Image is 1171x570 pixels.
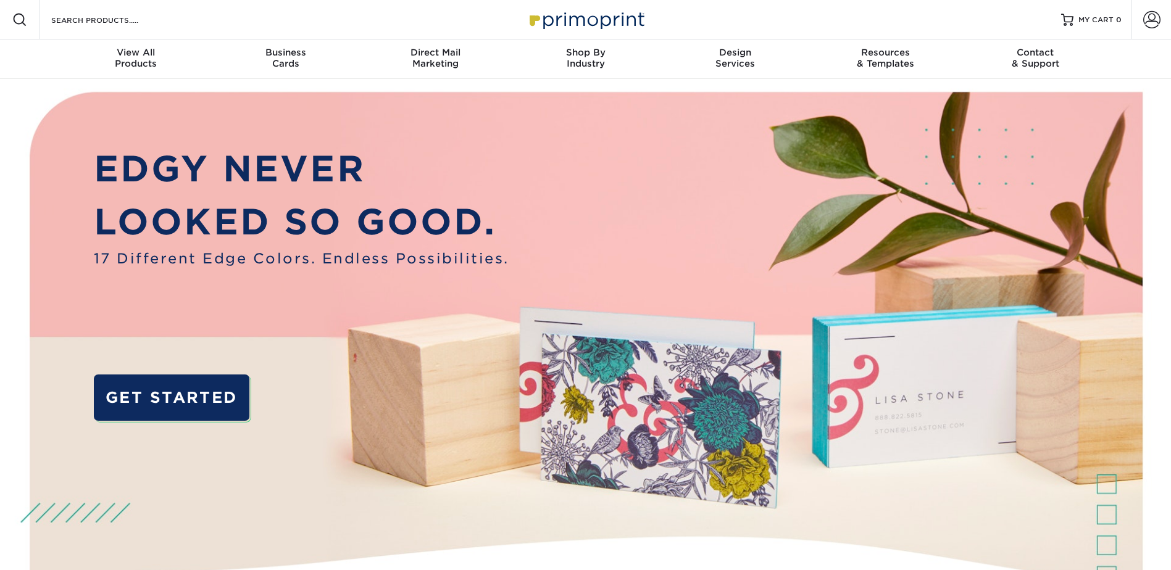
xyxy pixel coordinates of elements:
[94,142,509,195] p: EDGY NEVER
[360,47,510,69] div: Marketing
[510,47,661,69] div: Industry
[210,39,360,79] a: BusinessCards
[961,47,1111,58] span: Contact
[61,47,211,69] div: Products
[94,196,509,248] p: LOOKED SO GOOD.
[210,47,360,58] span: Business
[811,47,961,58] span: Resources
[510,39,661,79] a: Shop ByIndustry
[360,39,510,79] a: Direct MailMarketing
[510,47,661,58] span: Shop By
[661,47,811,58] span: Design
[50,12,170,27] input: SEARCH PRODUCTS.....
[61,47,211,58] span: View All
[661,47,811,69] div: Services
[210,47,360,69] div: Cards
[1078,15,1114,25] span: MY CART
[1116,15,1122,24] span: 0
[961,39,1111,79] a: Contact& Support
[94,374,249,421] a: GET STARTED
[61,39,211,79] a: View AllProducts
[360,47,510,58] span: Direct Mail
[661,39,811,79] a: DesignServices
[811,39,961,79] a: Resources& Templates
[811,47,961,69] div: & Templates
[94,248,509,269] span: 17 Different Edge Colors. Endless Possibilities.
[961,47,1111,69] div: & Support
[524,6,648,33] img: Primoprint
